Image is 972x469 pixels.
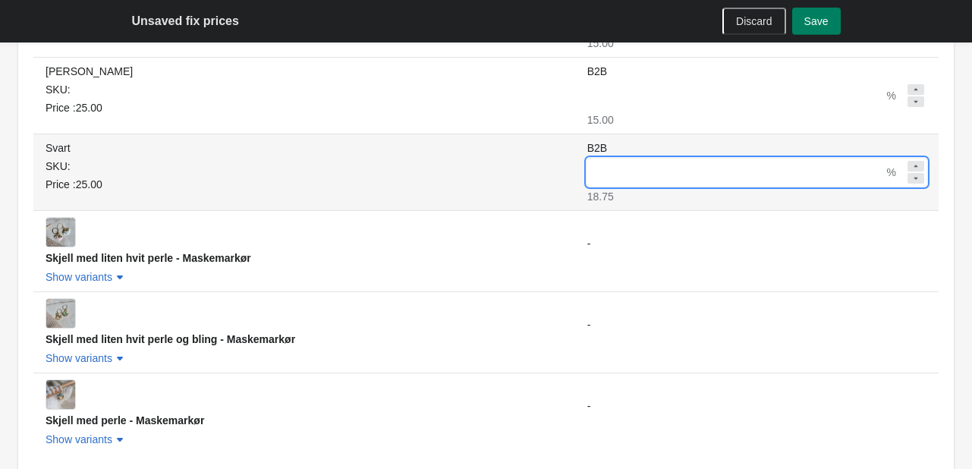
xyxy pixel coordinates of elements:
[804,15,829,27] span: Save
[792,8,841,35] button: Save
[587,398,926,414] div: -
[46,64,563,79] div: [PERSON_NAME]
[722,8,785,35] button: Discard
[46,271,112,283] span: Show variants
[46,252,251,264] span: Skjell med liten hvit perle - Maskemarkør
[132,12,239,30] h2: Unsaved fix prices
[587,236,926,251] div: -
[587,37,614,49] span: 15.00
[39,426,134,453] button: Show variants
[887,87,896,105] div: %
[46,352,112,364] span: Show variants
[46,140,563,156] div: Svart
[587,64,607,79] label: B2B
[46,433,112,445] span: Show variants
[736,15,772,27] span: Discard
[587,317,926,332] div: -
[46,414,204,427] span: Skjell med perle - Maskemarkør
[46,380,75,409] img: Skjell med perle - Maskemarkør
[46,218,75,247] img: Skjell med liten hvit perle - Maskemarkør
[39,345,134,372] button: Show variants
[39,263,134,291] button: Show variants
[46,100,563,115] div: Price : 25.00
[46,333,295,345] span: Skjell med liten hvit perle og bling - Maskemarkør
[46,82,563,97] div: SKU:
[587,140,607,156] label: B2B
[887,163,896,181] div: %
[587,114,614,126] span: 15.00
[46,177,563,192] div: Price : 25.00
[587,190,614,203] span: 18.75
[46,299,75,328] img: Skjell med liten hvit perle og bling - Maskemarkør
[46,159,563,174] div: SKU:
